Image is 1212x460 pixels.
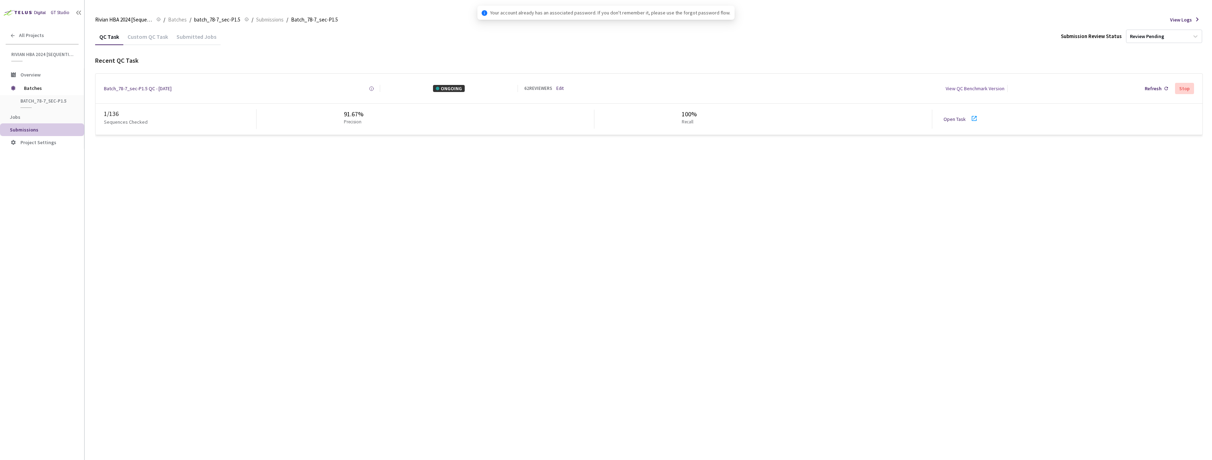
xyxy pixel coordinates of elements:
[944,116,966,122] a: Open Task
[1061,32,1122,40] div: Submission Review Status
[1130,33,1164,40] div: Review Pending
[256,16,284,24] span: Submissions
[163,16,165,24] li: /
[490,9,730,17] span: Your account already has an associated password. If you don't remember it, please use the forgot ...
[286,16,288,24] li: /
[524,85,552,92] div: 62 REVIEWERS
[255,16,285,23] a: Submissions
[20,98,73,104] span: batch_78-7_sec-P1.5
[168,16,187,24] span: Batches
[104,85,172,92] a: Batch_78-7_sec-P1.5 QC - [DATE]
[95,56,1203,65] div: Recent QC Task
[291,16,338,24] span: Batch_78-7_sec-P1.5
[11,51,74,57] span: Rivian HBA 2024 [Sequential]
[482,10,487,16] span: info-circle
[252,16,253,24] li: /
[190,16,191,24] li: /
[167,16,188,23] a: Batches
[1179,86,1190,91] div: Stop
[556,85,564,92] a: Edit
[194,16,240,24] span: batch_78-7_sec-P1.5
[1145,85,1162,92] div: Refresh
[344,110,364,119] div: 91.67%
[20,72,41,78] span: Overview
[51,10,69,16] div: GT Studio
[123,33,172,45] div: Custom QC Task
[95,16,152,24] span: Rivian HBA 2024 [Sequential]
[24,81,72,95] span: Batches
[10,114,20,120] span: Jobs
[433,85,465,92] div: ONGOING
[19,32,44,38] span: All Projects
[172,33,221,45] div: Submitted Jobs
[104,118,148,125] p: Sequences Checked
[682,110,697,119] div: 100%
[10,127,38,133] span: Submissions
[946,85,1004,92] div: View QC Benchmark Version
[344,119,361,125] p: Precision
[104,109,256,118] div: 1 / 136
[95,33,123,45] div: QC Task
[20,139,56,146] span: Project Settings
[1170,16,1192,23] span: View Logs
[682,119,694,125] p: Recall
